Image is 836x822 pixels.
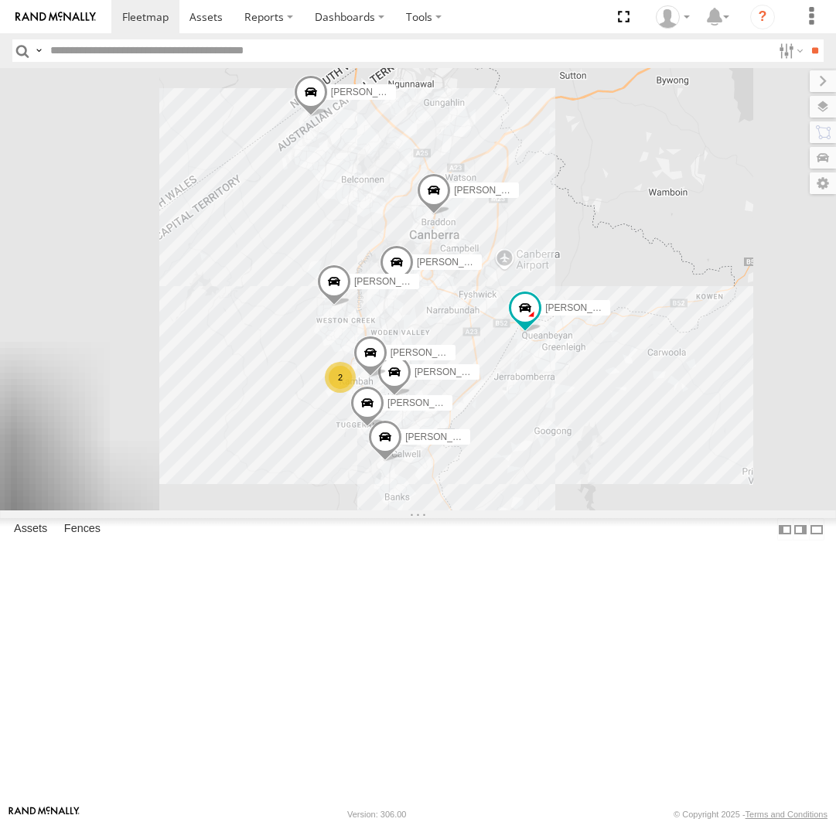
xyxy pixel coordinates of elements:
span: [PERSON_NAME] [354,276,431,287]
label: Fences [56,519,108,541]
span: [PERSON_NAME] [545,302,622,313]
span: [PERSON_NAME] [330,87,407,97]
span: [PERSON_NAME] [387,397,464,408]
label: Dock Summary Table to the Left [777,518,793,541]
a: Visit our Website [9,807,80,822]
div: © Copyright 2025 - [674,810,827,819]
div: 2 [325,362,356,393]
span: [PERSON_NAME] [414,367,490,377]
label: Hide Summary Table [809,518,824,541]
div: Helen Mason [650,5,695,29]
span: [PERSON_NAME] [454,185,531,196]
span: [PERSON_NAME] [416,257,493,268]
label: Search Filter Options [773,39,806,62]
span: [PERSON_NAME] [390,347,466,358]
label: Map Settings [810,172,836,194]
i: ? [750,5,775,29]
label: Assets [6,519,55,541]
img: rand-logo.svg [15,12,96,22]
a: Terms and Conditions [746,810,827,819]
label: Dock Summary Table to the Right [793,518,808,541]
div: Version: 306.00 [347,810,406,819]
label: Search Query [32,39,45,62]
span: [PERSON_NAME] [405,431,482,442]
